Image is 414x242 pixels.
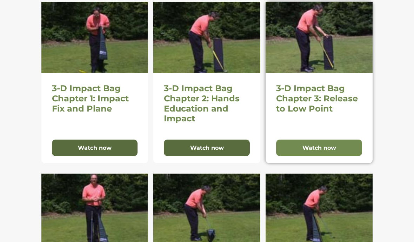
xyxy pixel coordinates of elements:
h2: 3-D Impact Bag Chapter 1: Impact Fix and Plane [52,83,138,114]
h2: 3-D Impact Bag Chapter 2: Hands Education and Impact [164,83,250,124]
button: Watch now [276,140,362,156]
button: Watch now [52,140,138,156]
button: Watch now [164,140,250,156]
h2: 3-D Impact Bag Chapter 3: Release to Low Point [276,83,362,114]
